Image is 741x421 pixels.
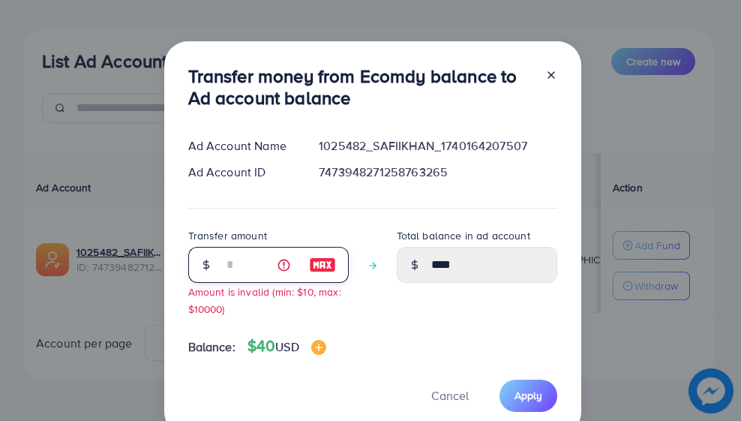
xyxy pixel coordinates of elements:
[247,337,326,356] h4: $40
[188,338,235,356] span: Balance:
[307,164,568,181] div: 7473948271258763265
[311,340,326,355] img: image
[188,65,533,109] h3: Transfer money from Ecomdy balance to Ad account balance
[176,137,307,155] div: Ad Account Name
[188,284,341,316] small: Amount is invalid (min: $10, max: $10000)
[188,228,267,243] label: Transfer amount
[309,256,336,274] img: image
[397,228,530,243] label: Total balance in ad account
[176,164,307,181] div: Ad Account ID
[307,137,568,155] div: 1025482_SAFIIKHAN_1740164207507
[499,380,557,412] button: Apply
[514,388,542,403] span: Apply
[412,380,487,412] button: Cancel
[275,338,298,355] span: USD
[431,387,469,404] span: Cancel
